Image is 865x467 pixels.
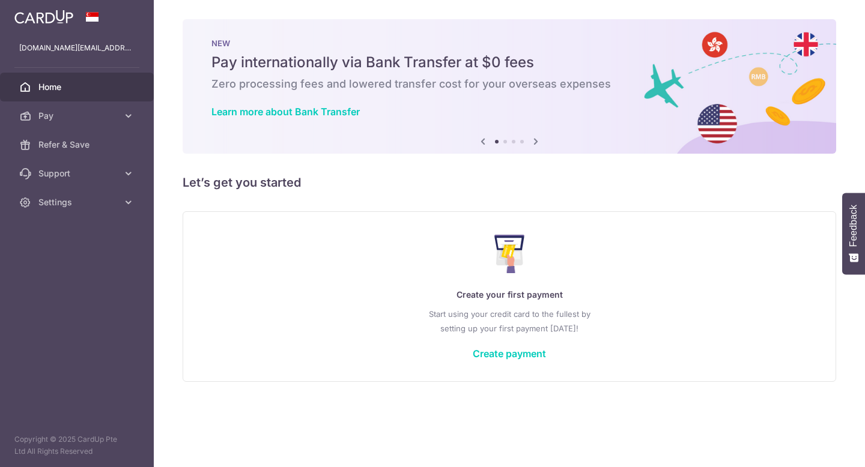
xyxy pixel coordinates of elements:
[211,53,807,72] h5: Pay internationally via Bank Transfer at $0 fees
[183,173,836,192] h5: Let’s get you started
[38,81,118,93] span: Home
[842,193,865,274] button: Feedback - Show survey
[38,196,118,208] span: Settings
[19,42,135,54] p: [DOMAIN_NAME][EMAIL_ADDRESS][DOMAIN_NAME]
[38,139,118,151] span: Refer & Save
[38,167,118,179] span: Support
[473,348,546,360] a: Create payment
[14,10,73,24] img: CardUp
[211,106,360,118] a: Learn more about Bank Transfer
[211,38,807,48] p: NEW
[183,19,836,154] img: Bank transfer banner
[848,205,859,247] span: Feedback
[38,110,118,122] span: Pay
[211,77,807,91] h6: Zero processing fees and lowered transfer cost for your overseas expenses
[494,235,525,273] img: Make Payment
[207,307,812,336] p: Start using your credit card to the fullest by setting up your first payment [DATE]!
[207,288,812,302] p: Create your first payment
